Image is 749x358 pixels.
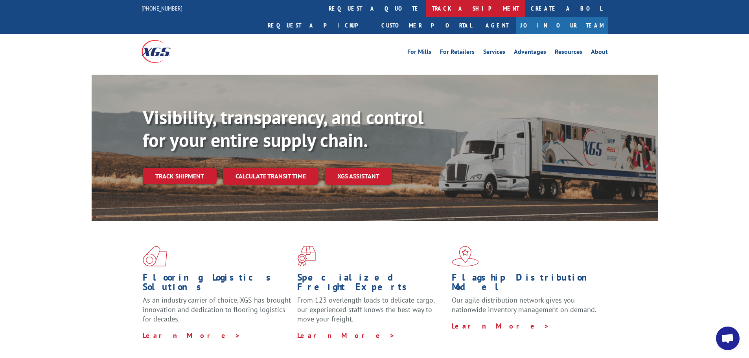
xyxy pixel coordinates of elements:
a: XGS ASSISTANT [325,168,392,185]
div: Open chat [716,327,740,350]
a: Learn More > [143,331,241,340]
b: Visibility, transparency, and control for your entire supply chain. [143,105,423,152]
img: xgs-icon-flagship-distribution-model-red [452,246,479,266]
a: For Mills [407,49,431,57]
img: xgs-icon-focused-on-flooring-red [297,246,316,266]
a: Services [483,49,505,57]
p: From 123 overlength loads to delicate cargo, our experienced staff knows the best way to move you... [297,296,446,330]
a: Customer Portal [375,17,478,34]
a: Learn More > [452,321,550,330]
a: Request a pickup [262,17,375,34]
span: Our agile distribution network gives you nationwide inventory management on demand. [452,296,596,314]
a: About [591,49,608,57]
h1: Flooring Logistics Solutions [143,273,291,296]
a: Agent [478,17,516,34]
a: Join Our Team [516,17,608,34]
a: Advantages [514,49,546,57]
h1: Specialized Freight Experts [297,273,446,296]
span: As an industry carrier of choice, XGS has brought innovation and dedication to flooring logistics... [143,296,291,323]
a: Calculate transit time [223,168,318,185]
a: [PHONE_NUMBER] [142,4,182,12]
a: Resources [555,49,582,57]
img: xgs-icon-total-supply-chain-intelligence-red [143,246,167,266]
a: Track shipment [143,168,217,184]
a: Learn More > [297,331,395,340]
h1: Flagship Distribution Model [452,273,600,296]
a: For Retailers [440,49,475,57]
